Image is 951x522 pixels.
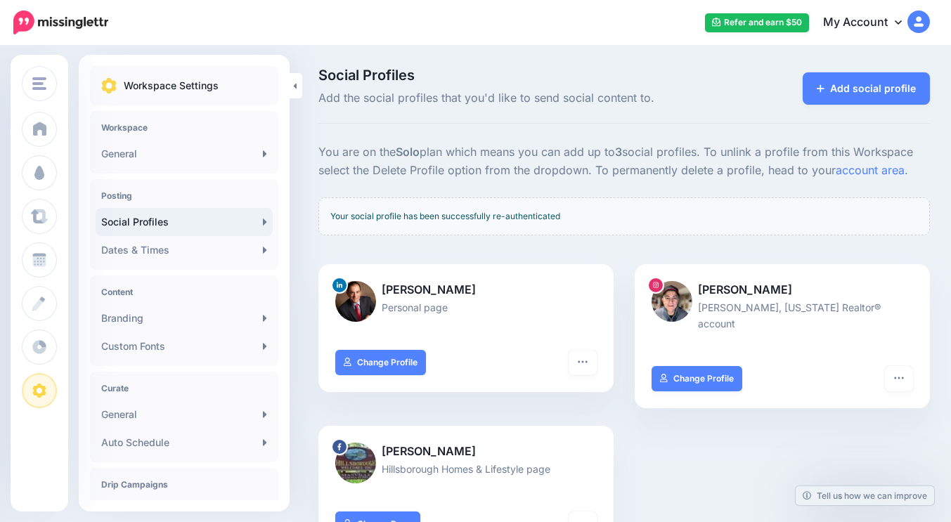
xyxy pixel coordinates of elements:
a: Change Profile [335,350,426,375]
b: 3 [615,145,622,159]
span: Add the social profiles that you'd like to send social content to. [318,89,719,107]
img: 359532161_651874630310032_161034246859056870_n-bsa149543.jpg [335,443,376,483]
a: Dates & Times [96,236,273,264]
h4: Workspace [101,122,267,133]
a: account area [836,163,905,177]
img: settings.png [101,78,117,93]
b: Solo [396,145,420,159]
a: Add social profile [803,72,930,105]
a: Social Profiles [96,208,273,236]
a: General [96,400,273,429]
p: [PERSON_NAME] [652,281,913,299]
a: Branding [96,304,273,332]
a: General [96,140,273,168]
p: [PERSON_NAME], [US_STATE] Realtor® account [652,299,913,332]
p: Personal page [335,299,597,315]
p: Hillsborough Homes & Lifestyle page [335,461,597,477]
a: Change Profile [652,366,742,391]
h4: Content [101,287,267,297]
span: Social Profiles [318,68,719,82]
a: Auto Schedule [96,429,273,457]
h4: Drip Campaigns [101,479,267,490]
img: 327268531_724594952348832_4066971541480340163_n-bsa142741.jpg [652,281,692,322]
a: Custom Fonts [96,332,273,360]
h4: Curate [101,383,267,393]
p: [PERSON_NAME] [335,443,597,461]
p: Workspace Settings [124,77,219,94]
a: Refer and earn $50 [705,13,809,32]
a: My Account [809,6,930,40]
a: Tell us how we can improve [796,486,934,505]
img: Missinglettr [13,11,108,34]
img: menu.png [32,77,46,90]
img: 1517734286188-86457.png [335,281,376,322]
h4: Posting [101,190,267,201]
div: Your social profile has been successfully re-authenticated [318,197,930,235]
p: [PERSON_NAME] [335,281,597,299]
p: You are on the plan which means you can add up to social profiles. To unlink a profile from this ... [318,143,930,180]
